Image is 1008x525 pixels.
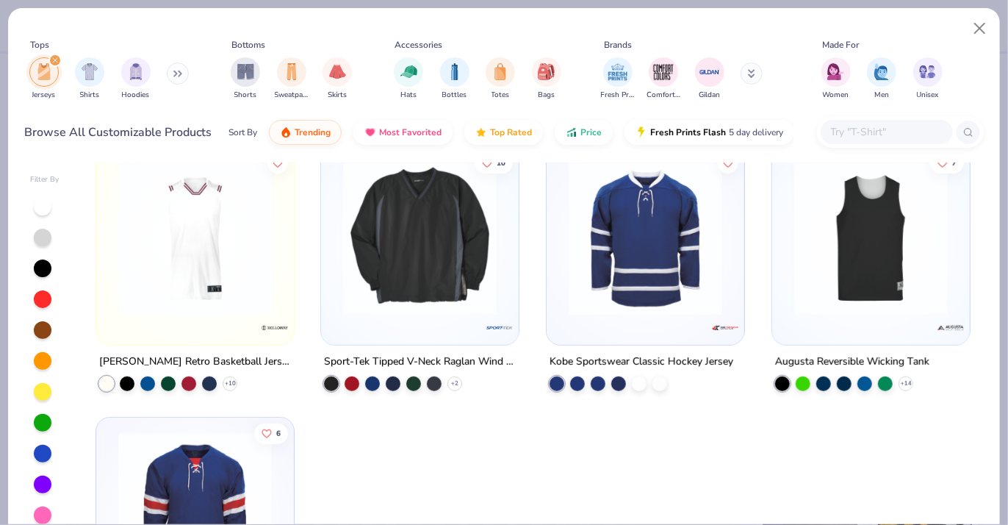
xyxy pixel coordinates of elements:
div: Augusta Reversible Wicking Tank [775,352,929,371]
div: filter for Women [821,57,851,101]
img: most_fav.gif [364,126,376,138]
div: filter for Skirts [323,57,352,101]
span: 10 [497,159,506,166]
button: Price [555,120,613,145]
button: filter button [695,57,724,101]
div: Brands [604,38,632,51]
span: Skirts [328,90,347,101]
img: f981fc6d-4c27-4d3d-b6a3-71cbc94a1561 [561,162,730,315]
img: Skirts Image [329,63,346,80]
div: filter for Gildan [695,57,724,101]
div: filter for Fresh Prints [601,57,635,101]
input: Try "T-Shirt" [829,124,943,140]
span: Hats [400,90,417,101]
span: 7 [952,159,957,166]
span: Gildan [699,90,720,101]
button: Top Rated [464,120,543,145]
span: Top Rated [490,126,532,138]
span: Shorts [234,90,257,101]
button: filter button [821,57,851,101]
img: Augusta logo [936,312,965,342]
img: 791c8402-944b-4f89-9993-f9b5b67b7446 [278,162,447,315]
span: Totes [492,90,510,101]
span: + 2 [451,379,458,387]
img: Fresh Prints Image [607,61,629,83]
div: Sort By [228,126,257,139]
img: Jerseys Image [36,63,52,80]
img: Sweatpants Image [284,63,300,80]
span: Fresh Prints [601,90,635,101]
img: Hoodies Image [128,63,144,80]
div: filter for Totes [486,57,515,101]
div: Browse All Customizable Products [25,124,212,141]
button: Like [718,152,738,173]
img: b0ca8c2d-52c5-4bfb-9741-d3e66161185d [336,162,504,315]
img: flash.gif [636,126,647,138]
img: Sport-Tek logo [485,312,514,342]
button: filter button [29,57,59,101]
div: filter for Bottles [440,57,469,101]
button: filter button [75,57,104,101]
img: Hats Image [400,63,417,80]
div: [PERSON_NAME] Retro Basketball Jersey [99,352,291,371]
span: Fresh Prints Flash [650,126,726,138]
img: trending.gif [280,126,292,138]
button: Like [267,152,288,173]
button: filter button [913,57,943,101]
span: + 10 [224,379,235,387]
img: 52870ac8-7ca7-4796-b8ce-a42ba419fa49 [730,162,898,315]
img: Women Image [827,63,844,80]
div: Kobe Sportswear Classic Hockey Jersey [550,352,733,371]
button: Close [966,15,994,43]
div: Filter By [30,174,60,185]
div: filter for Shirts [75,57,104,101]
div: filter for Men [867,57,896,101]
button: Like [475,152,514,173]
button: filter button [601,57,635,101]
div: filter for Sweatpants [275,57,309,101]
button: Like [930,152,964,173]
span: 6 [276,429,281,437]
span: Most Favorited [379,126,442,138]
img: Shorts Image [237,63,254,80]
span: Hoodies [122,90,150,101]
div: Tops [30,38,49,51]
div: Made For [822,38,859,51]
button: Like [254,423,288,443]
img: dd90c756-26cb-4256-896f-d54b5f1d189f [787,162,955,315]
span: Shirts [80,90,100,101]
button: Fresh Prints Flash5 day delivery [624,120,794,145]
div: filter for Shorts [231,57,260,101]
img: Holloway logo [259,312,289,342]
button: filter button [486,57,515,101]
span: Comfort Colors [647,90,680,101]
span: Women [823,90,849,101]
span: Unisex [917,90,939,101]
img: Gildan Image [699,61,721,83]
button: filter button [647,57,680,101]
button: Trending [269,120,342,145]
button: filter button [532,57,561,101]
button: filter button [867,57,896,101]
img: Bags Image [538,63,554,80]
div: filter for Comfort Colors [647,57,680,101]
img: Totes Image [492,63,508,80]
img: Comfort Colors Image [652,61,674,83]
img: Men Image [874,63,890,80]
img: Unisex Image [919,63,936,80]
button: Most Favorited [353,120,453,145]
span: 5 day delivery [729,124,783,141]
button: filter button [121,57,151,101]
div: filter for Hoodies [121,57,151,101]
span: Men [874,90,889,101]
span: + 14 [900,379,911,387]
img: Kobe Sportswear logo [710,312,740,342]
button: filter button [394,57,423,101]
span: Trending [295,126,331,138]
div: filter for Jerseys [29,57,59,101]
div: Accessories [395,38,443,51]
button: filter button [231,57,260,101]
img: Bottles Image [447,63,463,80]
span: Sweatpants [275,90,309,101]
div: Bottoms [232,38,266,51]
